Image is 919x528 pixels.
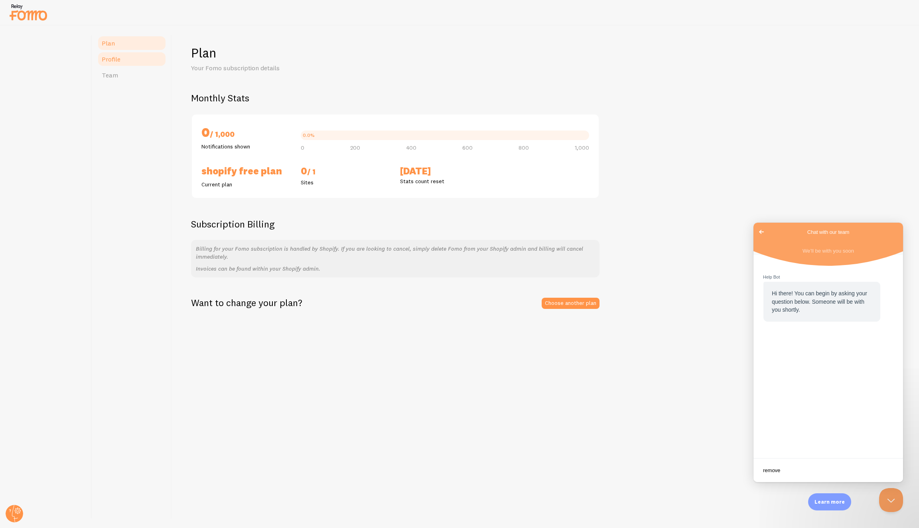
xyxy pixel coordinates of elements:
span: We’ll be with you soon [49,25,101,31]
p: Stats count reset [400,177,490,185]
p: Notifications shown [201,142,291,150]
p: Learn more [814,498,845,506]
span: Profile [102,55,120,63]
span: Hi there! You can begin by asking your question below. Someone will be with you shortly. [18,67,114,90]
h2: [DATE] [400,165,490,177]
span: / 1,000 [210,130,235,139]
p: Billing for your Fomo subscription is handled by Shopify. If you are looking to cancel, simply de... [196,245,595,261]
h2: Monthly Stats [191,92,900,104]
span: 0 [301,145,304,150]
a: Team [97,67,167,83]
h2: 0 [301,165,390,178]
span: 1,000 [575,145,589,150]
span: 800 [519,145,529,150]
p: Sites [301,178,390,186]
div: Chat message [10,51,140,99]
h2: Want to change your plan? [191,297,302,309]
span: Team [102,71,118,79]
span: 600 [462,145,473,150]
h2: Subscription Billing [191,218,600,230]
span: Help Bot [10,51,140,58]
span: 200 [350,145,360,150]
a: Choose another plan [542,298,600,309]
div: 0.0% [303,133,315,138]
span: / 1 [307,167,316,176]
img: fomo-relay-logo-orange.svg [8,2,48,22]
p: Your Fomo subscription details [191,63,383,73]
a: Profile [97,51,167,67]
p: Current plan [201,180,291,188]
p: Invoices can be found within your Shopify admin. [196,265,595,273]
h2: Shopify Free Plan [201,165,291,177]
span: Chat with our team [54,6,96,14]
h2: 0 [201,124,291,142]
span: Plan [102,39,115,47]
section: Live Chat [10,51,140,99]
h1: Plan [191,45,900,61]
iframe: Help Scout Beacon - Live Chat, Contact Form, and Knowledge Base [753,223,903,482]
span: Go back [3,4,13,14]
div: Learn more [808,493,851,510]
span: 400 [406,145,416,150]
iframe: Help Scout Beacon - Close [879,488,903,512]
a: Plan [97,35,167,51]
